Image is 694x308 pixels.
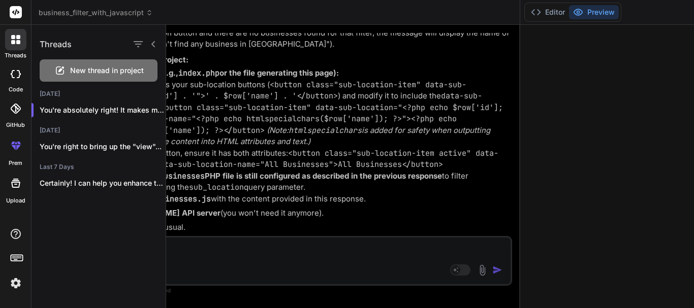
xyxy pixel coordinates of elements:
[569,5,619,19] button: Preview
[70,65,144,76] span: New thread in project
[7,275,24,292] img: settings
[31,90,166,98] h2: [DATE]
[39,8,153,18] span: business_filter_with_javascript
[31,126,166,134] h2: [DATE]
[9,85,23,94] label: code
[5,51,26,60] label: threads
[6,196,25,205] label: Upload
[31,163,166,171] h2: Last 7 Days
[40,178,166,188] p: Certainly! I can help you enhance the...
[40,142,166,152] p: You're right to bring up the "view"...
[40,105,166,115] p: You're absolutely right! It makes much more...
[40,38,72,50] h1: Threads
[6,121,25,129] label: GitHub
[527,5,569,19] button: Editor
[9,159,22,167] label: prem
